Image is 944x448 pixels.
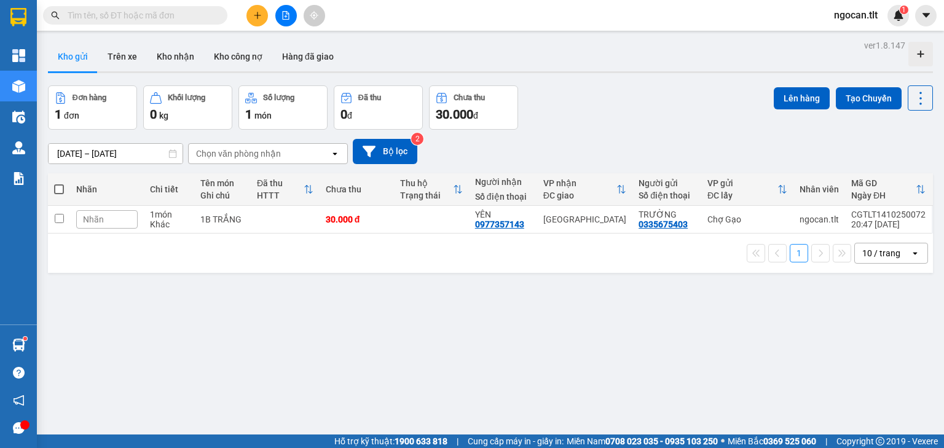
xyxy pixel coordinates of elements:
[543,214,626,224] div: [GEOGRAPHIC_DATA]
[825,434,827,448] span: |
[864,39,905,52] div: ver 1.8.147
[64,111,79,120] span: đơn
[13,367,25,379] span: question-circle
[159,111,168,120] span: kg
[304,5,325,26] button: aim
[774,87,830,109] button: Lên hàng
[13,422,25,434] span: message
[12,49,25,62] img: dashboard-icon
[51,11,60,20] span: search
[851,219,926,229] div: 20:47 [DATE]
[246,5,268,26] button: plus
[12,141,25,154] img: warehouse-icon
[281,11,290,20] span: file-add
[353,139,417,164] button: Bộ lọc
[851,178,916,188] div: Mã GD
[851,210,926,219] div: CGTLT1410250072
[468,434,564,448] span: Cung cấp máy in - giấy in:
[238,85,328,130] button: Số lượng1món
[639,219,688,229] div: 0335675403
[411,133,423,145] sup: 2
[475,192,531,202] div: Số điện thoại
[851,191,916,200] div: Ngày ĐH
[707,191,777,200] div: ĐC lấy
[824,7,887,23] span: ngocan.tlt
[915,5,937,26] button: caret-down
[147,42,204,71] button: Kho nhận
[728,434,816,448] span: Miền Bắc
[429,85,518,130] button: Chưa thu30.000đ
[639,178,695,188] div: Người gửi
[394,173,468,206] th: Toggle SortBy
[204,42,272,71] button: Kho công nợ
[475,177,531,187] div: Người nhận
[395,436,447,446] strong: 1900 633 818
[200,191,245,200] div: Ghi chú
[196,147,281,160] div: Chọn văn phòng nhận
[454,93,485,102] div: Chưa thu
[48,42,98,71] button: Kho gửi
[876,437,884,446] span: copyright
[845,173,932,206] th: Toggle SortBy
[150,210,188,219] div: 1 món
[251,173,320,206] th: Toggle SortBy
[12,111,25,124] img: warehouse-icon
[326,214,388,224] div: 30.000 đ
[143,85,232,130] button: Khối lượng0kg
[790,244,808,262] button: 1
[168,93,205,102] div: Khối lượng
[150,184,188,194] div: Chi tiết
[800,184,839,194] div: Nhân viên
[275,5,297,26] button: file-add
[12,339,25,352] img: warehouse-icon
[910,248,920,258] svg: open
[436,107,473,122] span: 30.000
[457,434,458,448] span: |
[921,10,932,21] span: caret-down
[68,9,213,22] input: Tìm tên, số ĐT hoặc mã đơn
[200,214,245,224] div: 1B TRẮNG
[639,210,695,219] div: TRƯỜNG
[254,111,272,120] span: món
[902,6,906,14] span: 1
[908,42,933,66] div: Tạo kho hàng mới
[543,178,616,188] div: VP nhận
[605,436,718,446] strong: 0708 023 035 - 0935 103 250
[73,93,106,102] div: Đơn hàng
[567,434,718,448] span: Miền Nam
[310,11,318,20] span: aim
[537,173,632,206] th: Toggle SortBy
[272,42,344,71] button: Hàng đã giao
[473,111,478,120] span: đ
[639,191,695,200] div: Số điện thoại
[49,144,183,163] input: Select a date range.
[257,191,304,200] div: HTTT
[475,219,524,229] div: 0977357143
[330,149,340,159] svg: open
[721,439,725,444] span: ⚪️
[200,178,245,188] div: Tên món
[76,184,138,194] div: Nhãn
[10,8,26,26] img: logo-vxr
[400,178,452,188] div: Thu hộ
[83,214,104,224] span: Nhãn
[55,107,61,122] span: 1
[763,436,816,446] strong: 0369 525 060
[12,172,25,185] img: solution-icon
[893,10,904,21] img: icon-new-feature
[13,395,25,406] span: notification
[400,191,452,200] div: Trạng thái
[358,93,381,102] div: Đã thu
[900,6,908,14] sup: 1
[48,85,137,130] button: Đơn hàng1đơn
[707,178,777,188] div: VP gửi
[334,434,447,448] span: Hỗ trợ kỹ thuật:
[263,93,294,102] div: Số lượng
[253,11,262,20] span: plus
[98,42,147,71] button: Trên xe
[340,107,347,122] span: 0
[707,214,787,224] div: Chợ Gạo
[543,191,616,200] div: ĐC giao
[23,337,27,340] sup: 1
[475,210,531,219] div: YÊN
